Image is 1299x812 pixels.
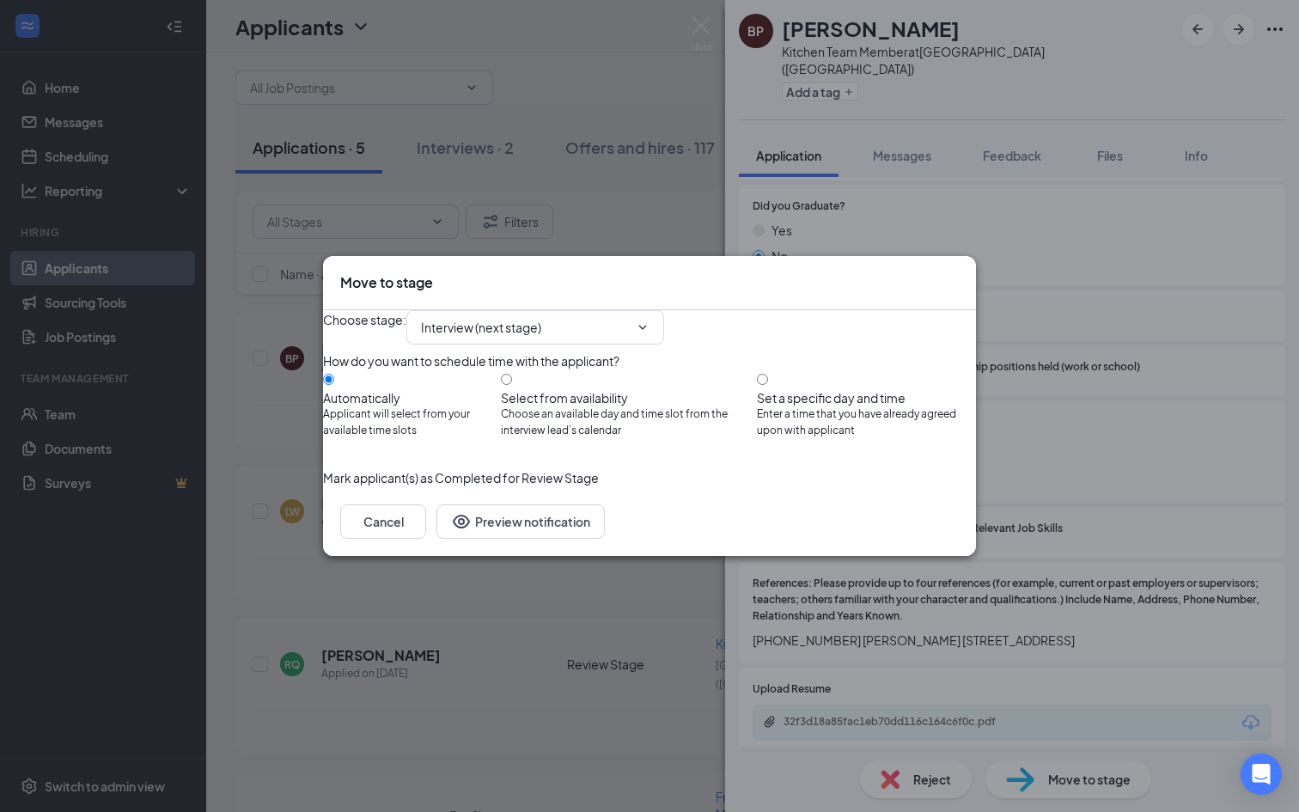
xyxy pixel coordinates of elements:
div: How do you want to schedule time with the applicant? [323,351,976,370]
div: Automatically [323,389,501,406]
svg: Eye [451,511,472,532]
div: Open Intercom Messenger [1241,754,1282,795]
h3: Move to stage [340,273,433,292]
span: Enter a time that you have already agreed upon with applicant [757,406,976,439]
span: Mark applicant(s) as Completed for Review Stage [323,468,599,487]
svg: ChevronDown [636,321,649,334]
span: Choose an available day and time slot from the interview lead’s calendar [501,406,757,439]
button: Preview notificationEye [436,504,605,539]
span: Applicant will select from your available time slots [323,406,501,439]
button: Cancel [340,504,426,539]
div: Set a specific day and time [757,389,976,406]
div: Select from availability [501,389,757,406]
span: Choose stage : [323,310,406,345]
